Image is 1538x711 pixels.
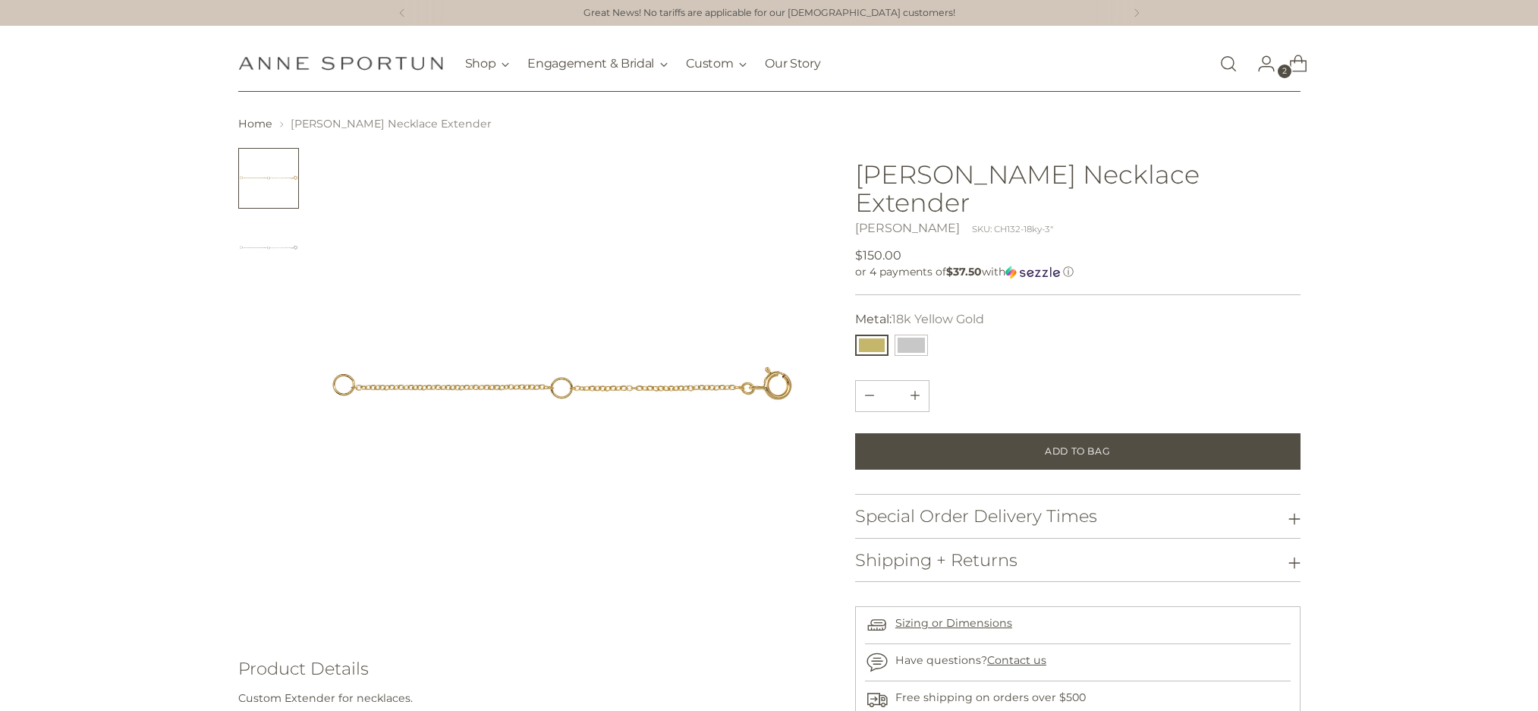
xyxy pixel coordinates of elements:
a: Our Story [765,47,820,80]
button: Change image to image 1 [238,148,299,209]
nav: breadcrumbs [238,116,1301,132]
p: Free shipping on orders over $500 [895,690,1086,706]
h3: Special Order Delivery Times [855,507,1097,526]
div: or 4 payments of$37.50withSezzle Click to learn more about Sezzle [855,265,1301,279]
button: Special Order Delivery Times [855,495,1301,538]
button: Shop [465,47,510,80]
span: $150.00 [855,247,901,265]
button: Add to Bag [855,433,1301,470]
span: $37.50 [946,265,982,278]
button: 14k White Gold [895,335,928,356]
div: or 4 payments of with [855,265,1301,279]
input: Product quantity [874,381,911,411]
h1: [PERSON_NAME] Necklace Extender [855,160,1301,216]
button: Add product quantity [856,381,883,411]
p: Have questions? [895,653,1046,669]
button: Custom [686,47,747,80]
a: Home [238,117,272,131]
a: Contact us [987,653,1046,667]
a: Go to the account page [1245,49,1275,79]
button: Change image to image 2 [238,218,299,278]
img: Anne Sportun Necklace Extender [320,148,805,633]
a: Open search modal [1213,49,1244,79]
a: Sizing or Dimensions [895,616,1012,630]
button: Engagement & Bridal [527,47,668,80]
span: Add to Bag [1045,445,1110,458]
button: 18k Yellow Gold [855,335,889,356]
a: Great News! No tariffs are applicable for our [DEMOGRAPHIC_DATA] customers! [583,6,955,20]
a: [PERSON_NAME] [855,221,960,235]
div: SKU: CH132-18ky-3" [972,223,1053,236]
a: Anne Sportun Fine Jewellery [238,56,443,71]
img: Sezzle [1005,266,1060,279]
a: Open cart modal [1277,49,1307,79]
span: 18k Yellow Gold [892,312,984,326]
button: Shipping + Returns [855,539,1301,582]
span: 2 [1278,64,1291,78]
h3: Product Details [238,659,805,678]
h3: Shipping + Returns [855,551,1017,570]
button: Subtract product quantity [901,381,929,411]
label: Metal: [855,310,984,329]
span: [PERSON_NAME] Necklace Extender [291,117,492,131]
